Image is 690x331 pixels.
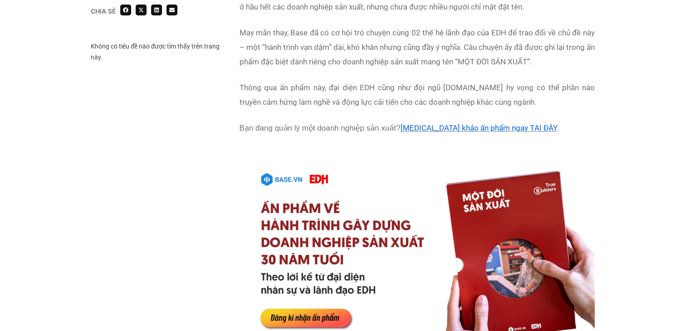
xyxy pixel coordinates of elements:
div: Chia sẻ [91,8,116,15]
div: Share on email [166,5,177,15]
div: Không có tiêu đề nào được tìm thấy trên trang này. [91,41,225,63]
a: [MEDICAL_DATA] khảo ấn phẩm ngay TẠI ĐÂY [400,123,557,132]
p: Thông qua ấn phẩm này, đại diện EDH cũng như đội ngũ [DOMAIN_NAME] hy vọng có thể phần nào truyền... [240,80,595,109]
div: Share on x-twitter [136,5,147,15]
p: May mắn thay, Base đã có cơ hội trò chuyện cùng 02 thế hệ lãnh đạo của EDH để trao đổi về chủ đề ... [240,25,595,69]
b: Bạn đang quản lý một doanh nghiệp sản xuất? . [240,124,560,132]
div: Share on facebook [120,5,131,15]
div: Share on linkedin [151,5,162,15]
